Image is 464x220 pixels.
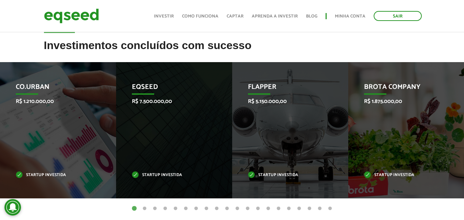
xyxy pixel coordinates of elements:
p: EqSeed [132,83,206,95]
p: Brota Company [364,83,438,95]
p: R$ 1.875.000,00 [364,98,438,105]
a: Como funciona [182,14,218,19]
p: Startup investida [248,173,322,177]
p: Co.Urban [16,83,90,95]
p: R$ 5.150.000,00 [248,98,322,105]
button: 16 of 20 [285,205,292,212]
p: Startup investida [16,173,90,177]
button: 7 of 20 [193,205,200,212]
button: 11 of 20 [234,205,241,212]
p: Flapper [248,83,322,95]
button: 2 of 20 [141,205,148,212]
img: EqSeed [44,7,99,25]
a: Aprenda a investir [252,14,298,19]
button: 17 of 20 [296,205,303,212]
a: Minha conta [335,14,365,19]
button: 5 of 20 [172,205,179,212]
button: 6 of 20 [182,205,189,212]
p: Startup investida [132,173,206,177]
p: Startup investida [364,173,438,177]
p: R$ 1.210.000,00 [16,98,90,105]
button: 4 of 20 [162,205,169,212]
button: 8 of 20 [203,205,210,212]
button: 13 of 20 [254,205,261,212]
button: 20 of 20 [327,205,333,212]
button: 1 of 20 [131,205,138,212]
button: 3 of 20 [151,205,158,212]
a: Captar [227,14,244,19]
p: R$ 7.500.000,00 [132,98,206,105]
a: Investir [154,14,174,19]
button: 19 of 20 [316,205,323,212]
button: 18 of 20 [306,205,313,212]
button: 15 of 20 [275,205,282,212]
button: 9 of 20 [213,205,220,212]
button: 12 of 20 [244,205,251,212]
a: Sair [374,11,422,21]
button: 14 of 20 [265,205,272,212]
h2: Investimentos concluídos com sucesso [44,39,420,62]
button: 10 of 20 [224,205,230,212]
a: Blog [306,14,317,19]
